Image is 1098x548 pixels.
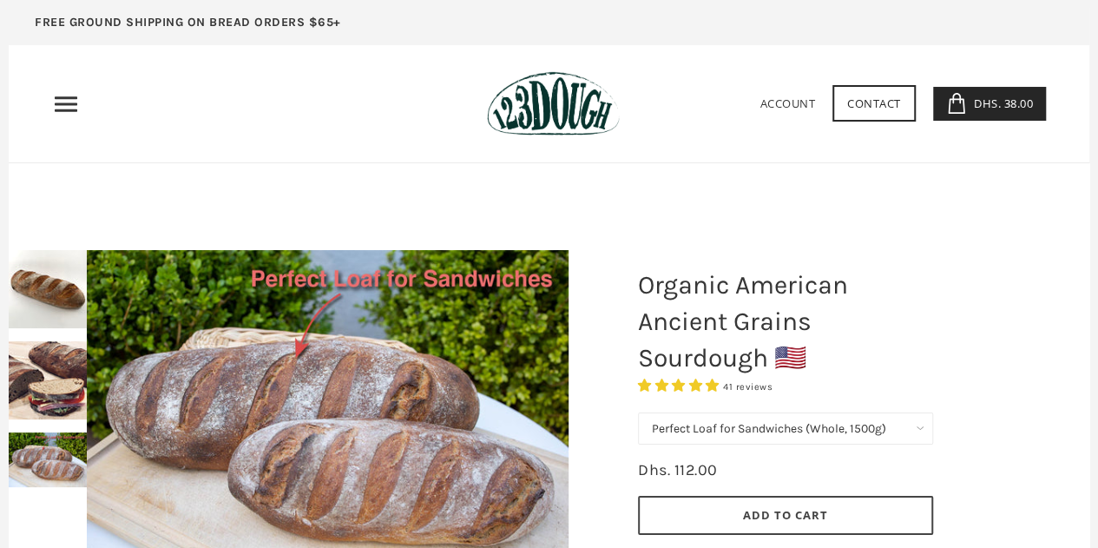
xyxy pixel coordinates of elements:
[9,250,87,328] img: Organic American Ancient Grains Sourdough 🇺🇸
[9,341,87,419] img: Organic American Ancient Grains Sourdough 🇺🇸
[970,96,1033,111] span: Dhs. 38.00
[638,378,723,393] span: 4.93 stars
[723,381,773,393] span: 41 reviews
[9,432,87,487] img: Organic American Ancient Grains Sourdough 🇺🇸
[52,90,80,118] nav: Primary
[625,258,946,385] h1: Organic American Ancient Grains Sourdough 🇺🇸
[743,507,828,523] span: Add to Cart
[638,496,933,535] button: Add to Cart
[9,9,367,45] a: FREE GROUND SHIPPING ON BREAD ORDERS $65+
[638,458,718,483] div: Dhs. 112.00
[832,85,916,122] a: Contact
[35,13,341,32] p: FREE GROUND SHIPPING ON BREAD ORDERS $65+
[487,71,620,136] img: 123Dough Bakery
[760,96,816,111] a: Account
[933,87,1047,121] a: Dhs. 38.00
